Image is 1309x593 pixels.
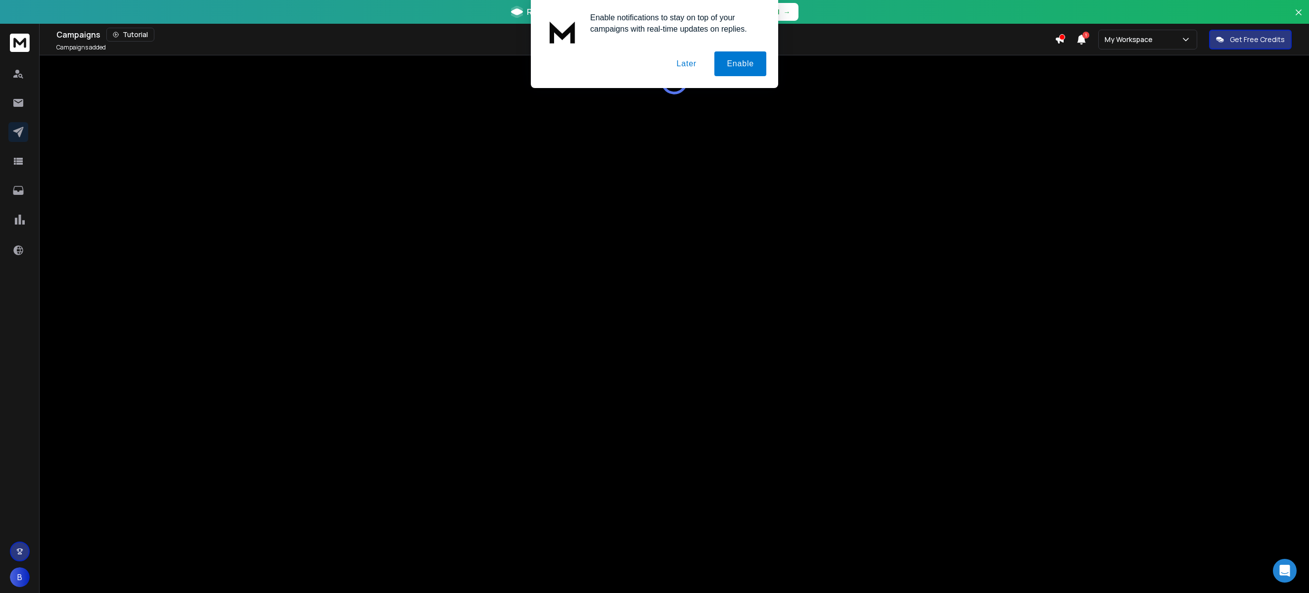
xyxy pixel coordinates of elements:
div: Enable notifications to stay on top of your campaigns with real-time updates on replies. [582,12,766,35]
button: Later [664,51,708,76]
button: Enable [714,51,766,76]
button: B [10,567,30,587]
img: notification icon [543,12,582,51]
div: Open Intercom Messenger [1273,559,1297,583]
